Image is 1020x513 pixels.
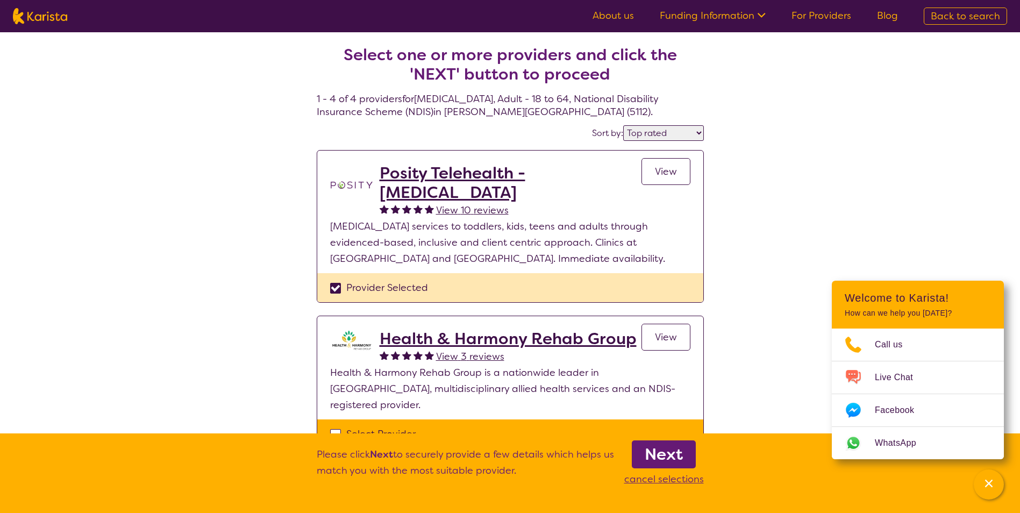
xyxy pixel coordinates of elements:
p: Please click to securely provide a few details which helps us match you with the most suitable pr... [317,446,614,487]
span: Back to search [931,10,1000,23]
img: fullstar [425,204,434,213]
img: t1bslo80pcylnzwjhndq.png [330,163,373,206]
button: Channel Menu [974,469,1004,500]
a: View [641,324,690,351]
img: ztak9tblhgtrn1fit8ap.png [330,329,373,351]
img: Karista logo [13,8,67,24]
img: fullstar [380,351,389,360]
a: Funding Information [660,9,766,22]
img: fullstar [391,351,400,360]
ul: Choose channel [832,329,1004,459]
p: cancel selections [624,471,704,487]
span: Facebook [875,402,927,418]
img: fullstar [413,351,423,360]
img: fullstar [380,204,389,213]
h4: 1 - 4 of 4 providers for [MEDICAL_DATA] , Adult - 18 to 64 , National Disability Insurance Scheme... [317,19,704,118]
img: fullstar [425,351,434,360]
h2: Select one or more providers and click the 'NEXT' button to proceed [330,45,691,84]
img: fullstar [413,204,423,213]
div: Channel Menu [832,281,1004,459]
a: Posity Telehealth - [MEDICAL_DATA] [380,163,641,202]
b: Next [370,448,393,461]
p: Health & Harmony Rehab Group is a nationwide leader in [GEOGRAPHIC_DATA], multidisciplinary allie... [330,365,690,413]
span: Live Chat [875,369,926,386]
label: Sort by: [592,127,623,139]
p: [MEDICAL_DATA] services to toddlers, kids, teens and adults through evidenced-based, inclusive an... [330,218,690,267]
img: fullstar [402,351,411,360]
a: About us [593,9,634,22]
img: fullstar [402,204,411,213]
a: View 10 reviews [436,202,509,218]
a: View 3 reviews [436,348,504,365]
a: Back to search [924,8,1007,25]
a: Next [632,440,696,468]
a: Blog [877,9,898,22]
span: View [655,331,677,344]
a: Health & Harmony Rehab Group [380,329,637,348]
span: View 10 reviews [436,204,509,217]
p: How can we help you [DATE]? [845,309,991,318]
span: Call us [875,337,916,353]
a: Web link opens in a new tab. [832,427,1004,459]
img: fullstar [391,204,400,213]
span: WhatsApp [875,435,929,451]
b: Next [645,444,683,465]
span: View [655,165,677,178]
h2: Welcome to Karista! [845,291,991,304]
a: View [641,158,690,185]
a: For Providers [791,9,851,22]
span: View 3 reviews [436,350,504,363]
